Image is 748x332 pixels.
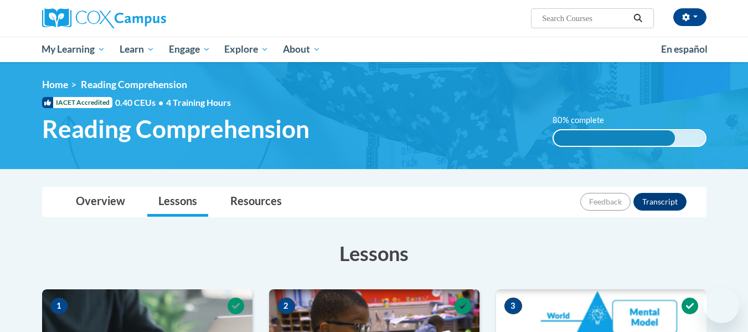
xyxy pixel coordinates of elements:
a: Learn [112,37,162,62]
input: Search Courses [541,12,630,25]
button: Feedback [580,193,631,211]
span: Reading Comprehension [42,114,309,144]
span: 4 Training Hours [166,97,231,108]
span: En español [661,43,708,55]
a: Lessons [147,187,208,217]
a: Overview [65,187,136,217]
span: My Learning [42,43,105,56]
a: About [276,37,328,62]
span: • [158,97,163,108]
span: 0.40 CEUs [115,96,166,109]
img: Cox Campus [42,8,166,28]
a: My Learning [35,37,113,62]
a: Home [42,79,68,90]
button: Account Settings [673,8,706,26]
span: 3 [504,298,522,314]
a: Cox Campus [42,8,252,28]
span: Explore [224,43,269,56]
a: Explore [217,37,276,62]
div: 80% complete [554,130,675,146]
label: 80% complete [553,114,616,126]
span: Learn [120,43,154,56]
div: Main menu [25,37,723,62]
a: Resources [219,187,293,217]
span: Engage [169,43,210,56]
button: Transcript [633,193,687,211]
span: IACET Accredited [42,97,112,108]
span: 1 [50,298,68,314]
a: En español [654,38,715,61]
h3: Lessons [42,239,706,267]
span: Reading Comprehension [81,79,187,90]
button: Search [630,12,646,25]
iframe: Button to launch messaging window [704,288,739,323]
span: 2 [277,298,295,314]
a: Engage [162,37,218,62]
span: About [283,43,321,56]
